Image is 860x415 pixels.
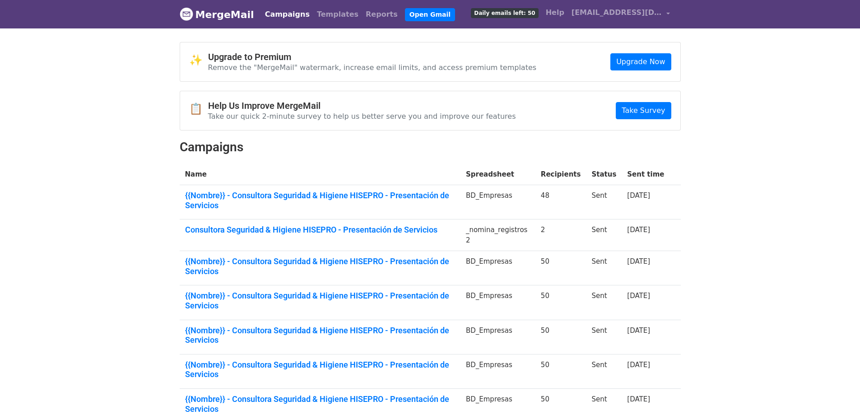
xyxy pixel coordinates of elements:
a: [DATE] [627,191,650,200]
td: BD_Empresas [460,354,535,388]
td: BD_Empresas [460,320,535,354]
td: BD_Empresas [460,251,535,285]
a: Upgrade Now [610,53,671,70]
a: [DATE] [627,326,650,335]
td: 50 [535,354,586,388]
td: BD_Empresas [460,285,535,320]
a: {{Nombre}} - Consultora Seguridad & Higiene HISEPRO - Presentación de Servicios [185,326,455,345]
th: Name [180,164,460,185]
span: 📋 [189,103,208,116]
a: Daily emails left: 50 [467,4,542,22]
a: [DATE] [627,226,650,234]
p: Remove the "MergeMail" watermark, increase email limits, and access premium templates [208,63,537,72]
th: Spreadsheet [460,164,535,185]
td: _nomina_registros2 [460,219,535,251]
a: Campaigns [261,5,313,23]
a: Templates [313,5,362,23]
th: Sent time [622,164,669,185]
td: 50 [535,285,586,320]
span: Daily emails left: 50 [471,8,538,18]
a: [DATE] [627,292,650,300]
td: Sent [586,320,622,354]
a: Open Gmail [405,8,455,21]
p: Take our quick 2-minute survey to help us better serve you and improve our features [208,112,516,121]
a: [EMAIL_ADDRESS][DOMAIN_NAME] [568,4,674,25]
td: Sent [586,285,622,320]
a: Help [542,4,568,22]
a: Consultora Seguridad & Higiene HISEPRO - Presentación de Servicios [185,225,455,235]
a: [DATE] [627,257,650,266]
a: {{Nombre}} - Consultora Seguridad & Higiene HISEPRO - Presentación de Servicios [185,291,455,310]
td: BD_Empresas [460,185,535,219]
h2: Campaigns [180,140,681,155]
td: 2 [535,219,586,251]
th: Status [586,164,622,185]
td: 48 [535,185,586,219]
span: [EMAIL_ADDRESS][DOMAIN_NAME] [572,7,662,18]
td: Sent [586,354,622,388]
a: Take Survey [616,102,671,119]
th: Recipients [535,164,586,185]
span: ✨ [189,54,208,67]
a: {{Nombre}} - Consultora Seguridad & Higiene HISEPRO - Presentación de Servicios [185,191,455,210]
td: Sent [586,185,622,219]
img: MergeMail logo [180,7,193,21]
td: 50 [535,320,586,354]
a: MergeMail [180,5,254,24]
h4: Help Us Improve MergeMail [208,100,516,111]
a: {{Nombre}} - Consultora Seguridad & Higiene HISEPRO - Presentación de Servicios [185,360,455,379]
a: {{Nombre}} - Consultora Seguridad & Higiene HISEPRO - Presentación de Servicios [185,256,455,276]
a: {{Nombre}} - Consultora Seguridad & Higiene HISEPRO - Presentación de Servicios [185,394,455,414]
a: [DATE] [627,361,650,369]
a: Reports [362,5,401,23]
td: Sent [586,251,622,285]
td: Sent [586,219,622,251]
td: 50 [535,251,586,285]
a: [DATE] [627,395,650,403]
h4: Upgrade to Premium [208,51,537,62]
